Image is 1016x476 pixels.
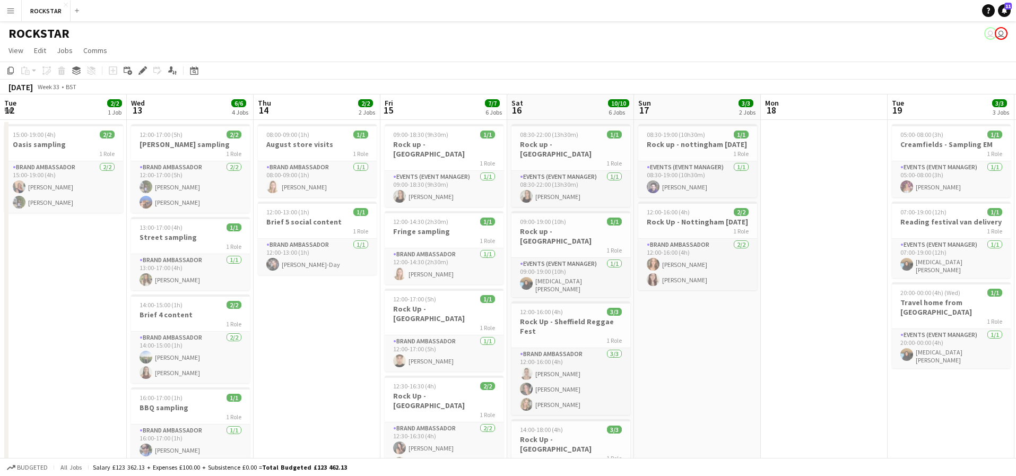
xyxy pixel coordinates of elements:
span: 20:00-00:00 (4h) (Wed) [900,289,960,297]
app-job-card: 09:00-19:00 (10h)1/1Rock up - [GEOGRAPHIC_DATA]1 RoleEvents (Event Manager)1/109:00-19:00 (10h)[M... [511,211,630,297]
app-job-card: 14:00-15:00 (1h)2/2Brief 4 content1 RoleBrand Ambassador2/214:00-15:00 (1h)[PERSON_NAME][PERSON_N... [131,295,250,383]
app-job-card: 15:00-19:00 (4h)2/2Oasis sampling1 RoleBrand Ambassador2/215:00-19:00 (4h)[PERSON_NAME][PERSON_NAME] [4,124,123,213]
span: 1 Role [226,413,241,421]
h3: Brief 4 content [131,310,250,319]
span: 1 Role [606,159,622,167]
button: Budgeted [5,462,49,473]
span: 1/1 [480,218,495,226]
a: Edit [30,44,50,57]
app-card-role: Events (Event Manager)1/105:00-08:00 (3h)[PERSON_NAME] [892,161,1011,197]
span: 2/2 [734,208,749,216]
span: 11 [1004,3,1012,10]
app-card-role: Brand Ambassador2/214:00-15:00 (1h)[PERSON_NAME][PERSON_NAME] [131,332,250,383]
span: 1/1 [227,223,241,231]
app-job-card: 09:00-18:30 (9h30m)1/1Rock up -[GEOGRAPHIC_DATA]1 RoleEvents (Event Manager)1/109:00-18:30 (9h30m... [385,124,503,207]
app-card-role: Events (Event Manager)1/109:00-18:30 (9h30m)[PERSON_NAME] [385,171,503,207]
div: 08:30-19:00 (10h30m)1/1Rock up - nottingham [DATE]1 RoleEvents (Event Manager)1/108:30-19:00 (10h... [638,124,757,197]
div: 16:00-17:00 (1h)1/1BBQ sampling1 RoleBrand Ambassador1/116:00-17:00 (1h)[PERSON_NAME] [131,387,250,461]
span: 1/1 [734,131,749,139]
span: 13:00-17:00 (4h) [140,223,183,231]
app-job-card: 12:00-13:00 (1h)1/1Brief 5 social content1 RoleBrand Ambassador1/112:00-13:00 (1h)[PERSON_NAME]-Day [258,202,377,275]
div: 13:00-17:00 (4h)1/1Street sampling1 RoleBrand Ambassador1/113:00-17:00 (4h)[PERSON_NAME] [131,217,250,290]
div: 6 Jobs [609,108,629,116]
app-job-card: 12:00-16:00 (4h)2/2Rock Up - Nottingham [DATE]1 RoleBrand Ambassador2/212:00-16:00 (4h)[PERSON_NA... [638,202,757,290]
span: 12:00-16:00 (4h) [520,308,563,316]
span: 1/1 [480,295,495,303]
span: 14 [256,104,271,116]
span: 15:00-19:00 (4h) [13,131,56,139]
div: 12:30-16:30 (4h)2/2Rock Up - [GEOGRAPHIC_DATA]1 RoleBrand Ambassador2/212:30-16:30 (4h)[PERSON_NA... [385,376,503,474]
span: Week 33 [35,83,62,91]
app-card-role: Events (Event Manager)1/109:00-19:00 (10h)[MEDICAL_DATA][PERSON_NAME] [511,258,630,297]
div: 12:00-16:00 (4h)3/3Rock Up - Sheffield Reggae Fest1 RoleBrand Ambassador3/312:00-16:00 (4h)[PERSO... [511,301,630,415]
span: Comms [83,46,107,55]
h3: Rock Up - Nottingham [DATE] [638,217,757,227]
span: 1/1 [987,289,1002,297]
h3: Rock up -[GEOGRAPHIC_DATA] [511,140,630,159]
app-job-card: 12:00-17:00 (5h)2/2[PERSON_NAME] sampling1 RoleBrand Ambassador2/212:00-17:00 (5h)[PERSON_NAME][P... [131,124,250,213]
span: 12:30-16:30 (4h) [393,382,436,390]
app-user-avatar: Ed Harvey [995,27,1008,40]
span: 1/1 [987,131,1002,139]
span: 2/2 [480,382,495,390]
span: 1 Role [353,227,368,235]
span: 1 Role [733,227,749,235]
app-card-role: Brand Ambassador2/215:00-19:00 (4h)[PERSON_NAME][PERSON_NAME] [4,161,123,213]
span: Sun [638,98,651,108]
app-job-card: 07:00-19:00 (12h)1/1Reading festival van delivery1 RoleEvents (Event Manager)1/107:00-19:00 (12h)... [892,202,1011,278]
span: Sat [511,98,523,108]
span: 1/1 [987,208,1002,216]
span: 1 Role [480,159,495,167]
a: 11 [998,4,1011,17]
div: 4 Jobs [232,108,248,116]
app-user-avatar: Ed Harvey [984,27,997,40]
app-card-role: Events (Event Manager)1/108:30-22:00 (13h30m)[PERSON_NAME] [511,171,630,207]
app-card-role: Brand Ambassador1/116:00-17:00 (1h)[PERSON_NAME] [131,425,250,461]
span: 14:00-15:00 (1h) [140,301,183,309]
div: 2 Jobs [359,108,375,116]
h3: Rock up - nottingham [DATE] [638,140,757,149]
span: Tue [892,98,904,108]
span: All jobs [58,463,84,471]
span: 1 Role [480,237,495,245]
span: Budgeted [17,464,48,471]
span: Total Budgeted £123 462.13 [262,463,347,471]
span: 12:00-16:00 (4h) [647,208,690,216]
div: 2 Jobs [739,108,756,116]
span: 1/1 [227,394,241,402]
h3: Fringe sampling [385,227,503,236]
h3: Oasis sampling [4,140,123,149]
app-card-role: Events (Event Manager)1/108:30-19:00 (10h30m)[PERSON_NAME] [638,161,757,197]
a: Jobs [53,44,77,57]
app-job-card: 08:30-22:00 (13h30m)1/1Rock up -[GEOGRAPHIC_DATA]1 RoleEvents (Event Manager)1/108:30-22:00 (13h3... [511,124,630,207]
span: Thu [258,98,271,108]
app-job-card: 12:00-14:30 (2h30m)1/1Fringe sampling1 RoleBrand Ambassador1/112:00-14:30 (2h30m)[PERSON_NAME] [385,211,503,284]
h3: Reading festival van delivery [892,217,1011,227]
app-job-card: 12:00-17:00 (5h)1/1Rock Up - [GEOGRAPHIC_DATA]1 RoleBrand Ambassador1/112:00-17:00 (5h)[PERSON_NAME] [385,289,503,371]
span: 18 [763,104,779,116]
app-card-role: Brand Ambassador1/112:00-17:00 (5h)[PERSON_NAME] [385,335,503,371]
app-job-card: 05:00-08:00 (3h)1/1Creamfields - Sampling EM1 RoleEvents (Event Manager)1/105:00-08:00 (3h)[PERSO... [892,124,1011,197]
span: 1/1 [607,218,622,226]
h3: August store visits [258,140,377,149]
span: 2/2 [358,99,373,107]
span: 1 Role [480,411,495,419]
span: 16:00-17:00 (1h) [140,394,183,402]
span: 08:00-09:00 (1h) [266,131,309,139]
span: 1/1 [353,131,368,139]
span: 1 Role [226,320,241,328]
span: 08:30-19:00 (10h30m) [647,131,705,139]
app-card-role: Events (Event Manager)1/107:00-19:00 (12h)[MEDICAL_DATA][PERSON_NAME] [892,239,1011,278]
app-job-card: 20:00-00:00 (4h) (Wed)1/1Travel home from [GEOGRAPHIC_DATA]1 RoleEvents (Event Manager)1/120:00-0... [892,282,1011,368]
span: 10/10 [608,99,629,107]
span: Edit [34,46,46,55]
app-card-role: Brand Ambassador1/113:00-17:00 (4h)[PERSON_NAME] [131,254,250,290]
